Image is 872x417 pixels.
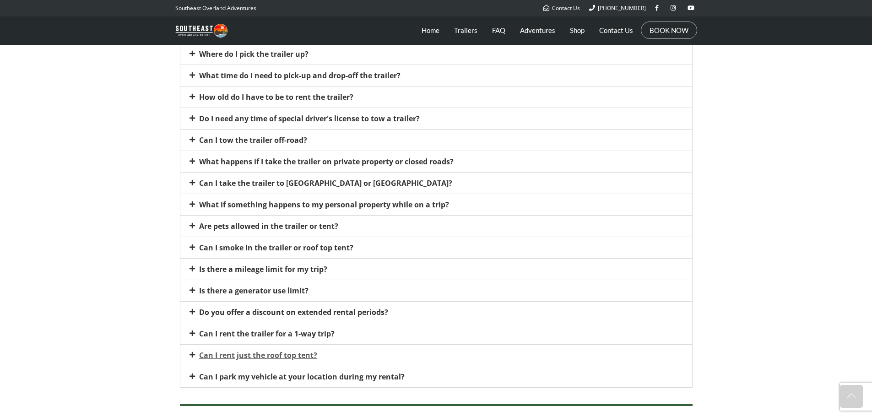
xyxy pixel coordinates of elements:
[199,221,338,231] a: Are pets allowed in the trailer or tent?
[598,4,646,12] span: [PHONE_NUMBER]
[199,264,327,274] a: Is there a mileage limit for my trip?
[199,329,335,339] a: Can I rent the trailer for a 1-way trip?
[180,194,692,215] div: What if something happens to my personal property while on a trip?
[199,307,388,317] a: Do you offer a discount on extended rental periods?
[180,216,692,237] div: Are pets allowed in the trailer or tent?
[180,323,692,344] div: Can I rent the trailer for a 1-way trip?
[492,19,505,42] a: FAQ
[180,173,692,194] div: Can I take the trailer to [GEOGRAPHIC_DATA] or [GEOGRAPHIC_DATA]?
[180,108,692,129] div: Do I need any time of special driver's license to tow a trailer?
[199,286,309,296] a: Is there a generator use limit?
[199,178,452,188] a: Can I take the trailer to [GEOGRAPHIC_DATA] or [GEOGRAPHIC_DATA]?
[199,243,353,253] a: Can I smoke in the trailer or roof top tent?
[180,366,692,387] div: Can I park my vehicle at your location during my rental?
[199,157,454,167] a: What happens if I take the trailer on private property or closed roads?
[199,70,401,81] a: What time do I need to pick-up and drop-off the trailer?
[180,87,692,108] div: How old do I have to be to rent the trailer?
[180,345,692,366] div: Can I rent just the roof top tent?
[180,151,692,172] div: What happens if I take the trailer on private property or closed roads?
[180,43,692,65] div: Where do I pick the trailer up?
[180,237,692,258] div: Can I smoke in the trailer or roof top tent?
[180,130,692,151] div: Can I tow the trailer off-road?
[650,26,688,35] a: BOOK NOW
[175,24,227,38] img: Southeast Overland Adventures
[589,4,646,12] a: [PHONE_NUMBER]
[199,350,317,360] a: Can I rent just the roof top tent?
[599,19,633,42] a: Contact Us
[180,302,692,323] div: Do you offer a discount on extended rental periods?
[199,49,309,59] a: Where do I pick the trailer up?
[199,92,353,102] a: How old do I have to be to rent the trailer?
[180,259,692,280] div: Is there a mileage limit for my trip?
[199,114,420,124] a: Do I need any time of special driver's license to tow a trailer?
[180,65,692,86] div: What time do I need to pick-up and drop-off the trailer?
[175,2,256,14] p: Southeast Overland Adventures
[570,19,585,42] a: Shop
[454,19,477,42] a: Trailers
[543,4,580,12] a: Contact Us
[180,280,692,301] div: Is there a generator use limit?
[199,135,307,145] a: Can I tow the trailer off-road?
[552,4,580,12] span: Contact Us
[422,19,439,42] a: Home
[520,19,555,42] a: Adventures
[199,372,405,382] a: Can I park my vehicle at your location during my rental?
[199,200,449,210] a: What if something happens to my personal property while on a trip?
